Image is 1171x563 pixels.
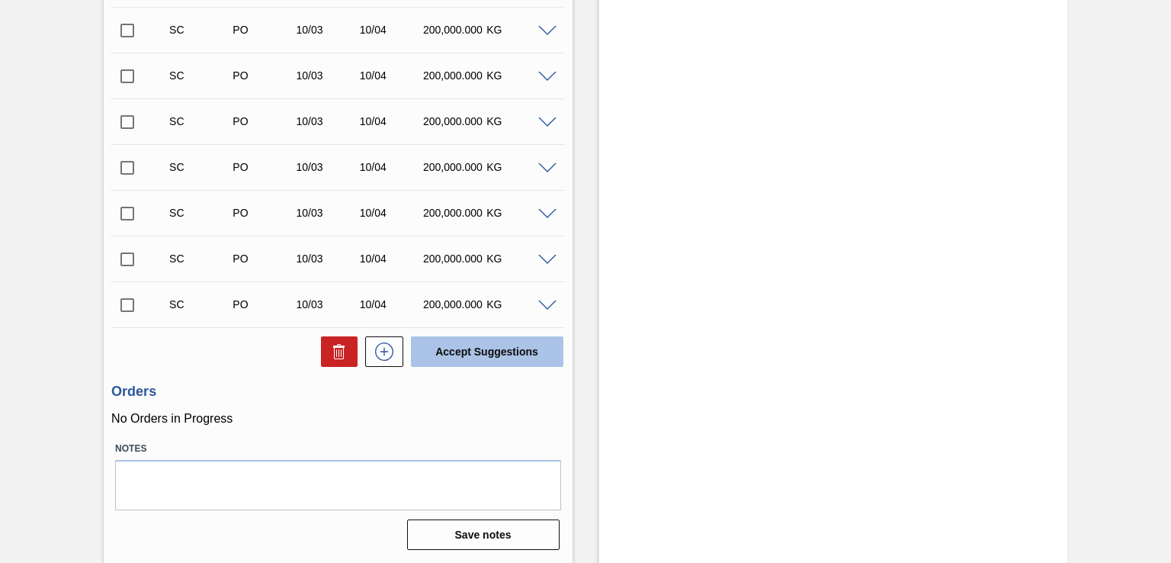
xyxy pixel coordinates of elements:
[293,69,362,82] div: 10/03/2025
[313,336,358,367] div: Delete Suggestions
[293,207,362,219] div: 10/03/2025
[229,115,298,127] div: Purchase order
[293,161,362,173] div: 10/03/2025
[356,24,425,36] div: 10/04/2025
[293,298,362,310] div: 10/03/2025
[483,161,552,173] div: KG
[483,298,552,310] div: KG
[358,336,403,367] div: New suggestion
[115,438,560,460] label: Notes
[419,207,489,219] div: 200,000.000
[356,298,425,310] div: 10/04/2025
[293,253,362,265] div: 10/03/2025
[165,115,235,127] div: Suggestion Created
[229,298,298,310] div: Purchase order
[229,69,298,82] div: Purchase order
[419,115,489,127] div: 200,000.000
[165,253,235,265] div: Suggestion Created
[407,520,560,550] button: Save notes
[229,253,298,265] div: Purchase order
[229,24,298,36] div: Purchase order
[165,24,235,36] div: Suggestion Created
[483,69,552,82] div: KG
[403,335,565,368] div: Accept Suggestions
[356,207,425,219] div: 10/04/2025
[419,161,489,173] div: 200,000.000
[483,207,552,219] div: KG
[165,207,235,219] div: Suggestion Created
[165,298,235,310] div: Suggestion Created
[419,24,489,36] div: 200,000.000
[111,412,564,426] p: No Orders in Progress
[356,253,425,265] div: 10/04/2025
[419,69,489,82] div: 200,000.000
[356,115,425,127] div: 10/04/2025
[419,253,489,265] div: 200,000.000
[229,161,298,173] div: Purchase order
[483,253,552,265] div: KG
[356,69,425,82] div: 10/04/2025
[356,161,425,173] div: 10/04/2025
[293,115,362,127] div: 10/03/2025
[165,161,235,173] div: Suggestion Created
[293,24,362,36] div: 10/03/2025
[483,115,552,127] div: KG
[411,336,563,367] button: Accept Suggestions
[483,24,552,36] div: KG
[111,384,564,400] h3: Orders
[419,298,489,310] div: 200,000.000
[229,207,298,219] div: Purchase order
[165,69,235,82] div: Suggestion Created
